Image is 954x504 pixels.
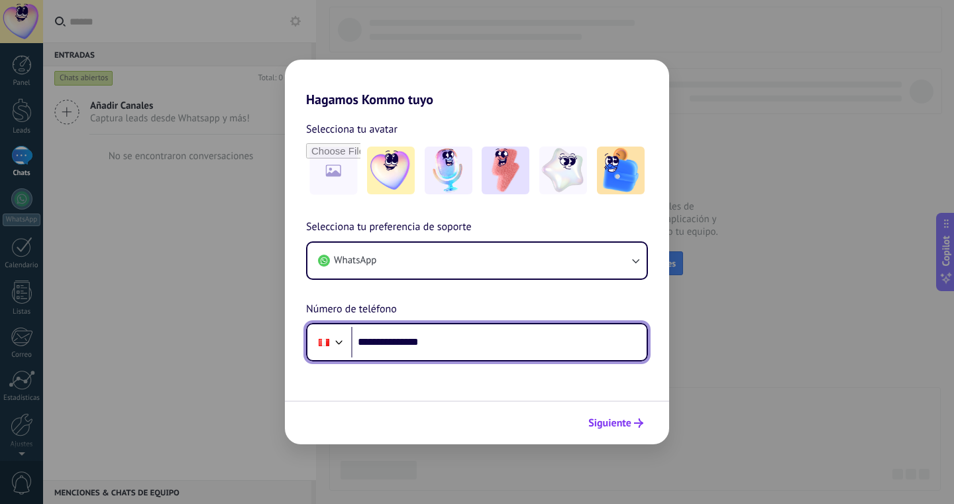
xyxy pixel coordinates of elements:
[306,301,397,318] span: Número de teléfono
[482,147,529,194] img: -3.jpeg
[582,412,649,434] button: Siguiente
[285,60,669,107] h2: Hagamos Kommo tuyo
[306,219,472,236] span: Selecciona tu preferencia de soporte
[306,121,397,138] span: Selecciona tu avatar
[425,147,472,194] img: -2.jpeg
[307,243,647,279] button: WhatsApp
[539,147,587,194] img: -4.jpeg
[597,147,645,194] img: -5.jpeg
[367,147,415,194] img: -1.jpeg
[588,418,631,428] span: Siguiente
[334,254,376,267] span: WhatsApp
[311,328,337,356] div: Peru: + 51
